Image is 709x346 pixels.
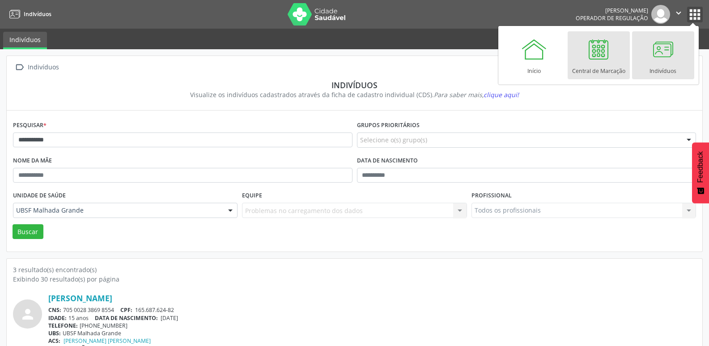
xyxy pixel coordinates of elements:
[13,61,60,74] a:  Indivíduos
[3,32,47,49] a: Indivíduos
[48,337,60,345] span: ACS:
[576,14,648,22] span: Operador de regulação
[357,154,418,168] label: Data de nascimento
[568,31,630,79] a: Central de Marcação
[632,31,694,79] a: Indivíduos
[48,306,696,314] div: 705 0028 3869 8554
[674,8,684,18] i: 
[434,90,519,99] i: Para saber mais,
[48,306,61,314] span: CNS:
[48,314,696,322] div: 15 anos
[360,135,427,145] span: Selecione o(s) grupo(s)
[48,322,78,329] span: TELEFONE:
[13,154,52,168] label: Nome da mãe
[576,7,648,14] div: [PERSON_NAME]
[242,189,262,203] label: Equipe
[120,306,132,314] span: CPF:
[13,119,47,132] label: Pesquisar
[670,5,687,24] button: 
[48,293,112,303] a: [PERSON_NAME]
[6,7,51,21] a: Indivíduos
[13,224,43,239] button: Buscar
[503,31,565,79] a: Início
[13,189,66,203] label: Unidade de saúde
[64,337,151,345] a: [PERSON_NAME] [PERSON_NAME]
[651,5,670,24] img: img
[48,329,61,337] span: UBS:
[48,322,696,329] div: [PHONE_NUMBER]
[696,151,705,183] span: Feedback
[135,306,174,314] span: 165.687.624-82
[24,10,51,18] span: Indivíduos
[484,90,519,99] span: clique aqui!
[687,7,703,22] button: apps
[357,119,420,132] label: Grupos prioritários
[13,274,696,284] div: Exibindo 30 resultado(s) por página
[19,80,690,90] div: Indivíduos
[16,206,219,215] span: UBSF Malhada Grande
[48,314,67,322] span: IDADE:
[161,314,178,322] span: [DATE]
[471,189,512,203] label: Profissional
[19,90,690,99] div: Visualize os indivíduos cadastrados através da ficha de cadastro individual (CDS).
[13,265,696,274] div: 3 resultado(s) encontrado(s)
[48,329,696,337] div: UBSF Malhada Grande
[26,61,60,74] div: Indivíduos
[692,142,709,203] button: Feedback - Mostrar pesquisa
[13,61,26,74] i: 
[95,314,158,322] span: DATA DE NASCIMENTO:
